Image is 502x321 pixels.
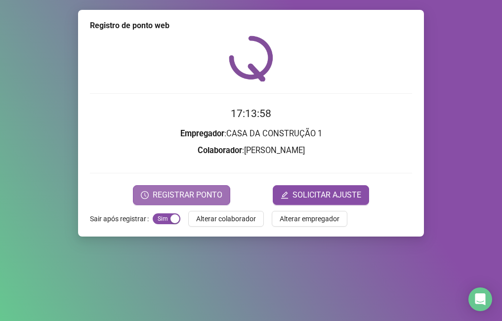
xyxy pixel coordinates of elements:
button: Alterar colaborador [188,211,264,227]
span: clock-circle [141,191,149,199]
h3: : [PERSON_NAME] [90,144,412,157]
button: Alterar empregador [272,211,347,227]
strong: Colaborador [198,146,242,155]
span: edit [281,191,289,199]
div: Open Intercom Messenger [468,287,492,311]
h3: : CASA DA CONSTRUÇÃO 1 [90,127,412,140]
div: Registro de ponto web [90,20,412,32]
time: 17:13:58 [231,108,271,120]
img: QRPoint [229,36,273,81]
label: Sair após registrar [90,211,153,227]
button: editSOLICITAR AJUSTE [273,185,369,205]
span: SOLICITAR AJUSTE [293,189,361,201]
strong: Empregador [180,129,224,138]
button: REGISTRAR PONTO [133,185,230,205]
span: REGISTRAR PONTO [153,189,222,201]
span: Alterar colaborador [196,213,256,224]
span: Alterar empregador [280,213,339,224]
